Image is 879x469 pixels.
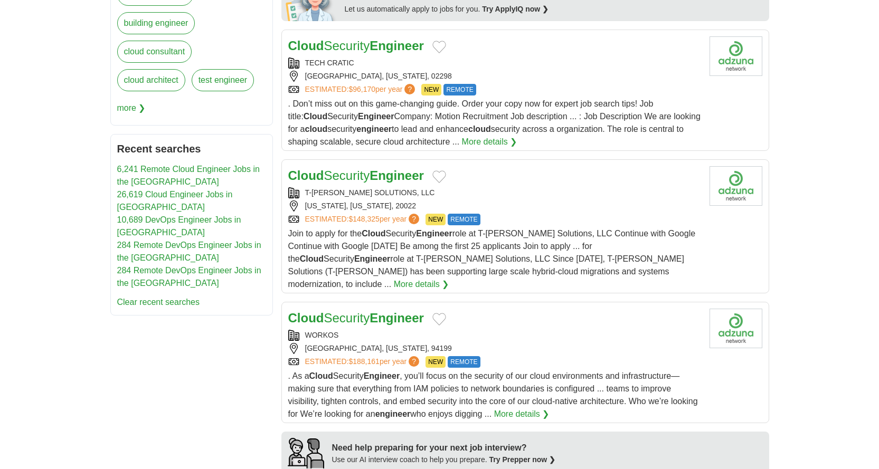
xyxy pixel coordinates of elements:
strong: Engineer [358,112,394,121]
div: WORKOS [288,330,701,341]
button: Add to favorite jobs [432,41,446,53]
div: T-[PERSON_NAME] SOLUTIONS, LLC [288,187,701,198]
a: Try Prepper now ❯ [489,455,556,464]
strong: Cloud [288,168,324,183]
div: [GEOGRAPHIC_DATA], [US_STATE], 02298 [288,71,701,82]
a: CloudSecurityEngineer [288,311,424,325]
span: REMOTE [448,214,480,225]
span: NEW [426,214,446,225]
a: Try ApplyIQ now ❯ [482,5,549,13]
a: 26,619 Cloud Engineer Jobs in [GEOGRAPHIC_DATA] [117,190,233,212]
strong: Cloud [362,229,385,238]
strong: engineer [375,409,411,418]
a: ESTIMATED:$148,325per year? [305,214,422,225]
strong: cloud [468,125,491,133]
button: Add to favorite jobs [432,313,446,326]
a: building engineer [117,12,195,34]
strong: Cloud [288,311,324,325]
span: ? [409,214,419,224]
a: test engineer [192,69,254,91]
strong: Engineer [370,311,424,325]
span: REMOTE [448,356,480,368]
h2: Recent searches [117,141,266,157]
span: NEW [426,356,446,368]
div: [GEOGRAPHIC_DATA], [US_STATE], 94199 [288,343,701,354]
div: [US_STATE], [US_STATE], 20022 [288,200,701,212]
a: 284 Remote DevOps Engineer Jobs in the [GEOGRAPHIC_DATA] [117,241,261,262]
a: More details ❯ [462,136,517,148]
a: More details ❯ [494,408,550,420]
strong: Cloud [288,39,324,53]
strong: Cloud [300,254,324,263]
span: . As a Security , you’ll focus on the security of our cloud environments and infrastructure—makin... [288,371,698,418]
strong: Cloud [309,371,333,380]
div: Let us automatically apply to jobs for you. [345,4,763,15]
strong: cloud [305,125,328,133]
span: $148,325 [348,215,379,223]
span: ? [404,84,415,94]
a: ESTIMATED:$188,161per year? [305,356,422,368]
span: $96,170 [348,85,375,93]
a: 6,241 Remote Cloud Engineer Jobs in the [GEOGRAPHIC_DATA] [117,165,260,186]
button: Add to favorite jobs [432,170,446,183]
strong: Engineer [370,168,424,183]
img: Company logo [710,309,762,348]
span: more ❯ [117,98,146,119]
img: Company logo [710,36,762,76]
strong: Engineer [364,371,400,380]
a: 10,689 DevOps Engineer Jobs in [GEOGRAPHIC_DATA] [117,215,241,237]
span: REMOTE [443,84,476,95]
a: CloudSecurityEngineer [288,168,424,183]
span: NEW [421,84,441,95]
strong: Engineer [354,254,390,263]
strong: Engineer [370,39,424,53]
div: Use our AI interview coach to help you prepare. [332,454,556,465]
a: cloud architect [117,69,185,91]
div: TECH CRATIC [288,58,701,69]
strong: engineer [356,125,392,133]
span: $188,161 [348,357,379,366]
div: Need help preparing for your next job interview? [332,442,556,454]
a: cloud consultant [117,41,192,63]
a: 284 Remote DevOps Engineer Jobs in the [GEOGRAPHIC_DATA] [117,266,261,288]
span: ? [409,356,419,367]
span: Join to apply for the Security role at T-[PERSON_NAME] Solutions, LLC Continue with Google Contin... [288,229,696,289]
a: CloudSecurityEngineer [288,39,424,53]
a: ESTIMATED:$96,170per year? [305,84,418,95]
strong: Engineer [416,229,452,238]
span: . Don’t miss out on this game-changing guide. Order your copy now for expert job search tips! Job... [288,99,701,146]
img: Company logo [710,166,762,206]
a: Clear recent searches [117,298,200,307]
strong: Cloud [304,112,327,121]
a: More details ❯ [394,278,449,291]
